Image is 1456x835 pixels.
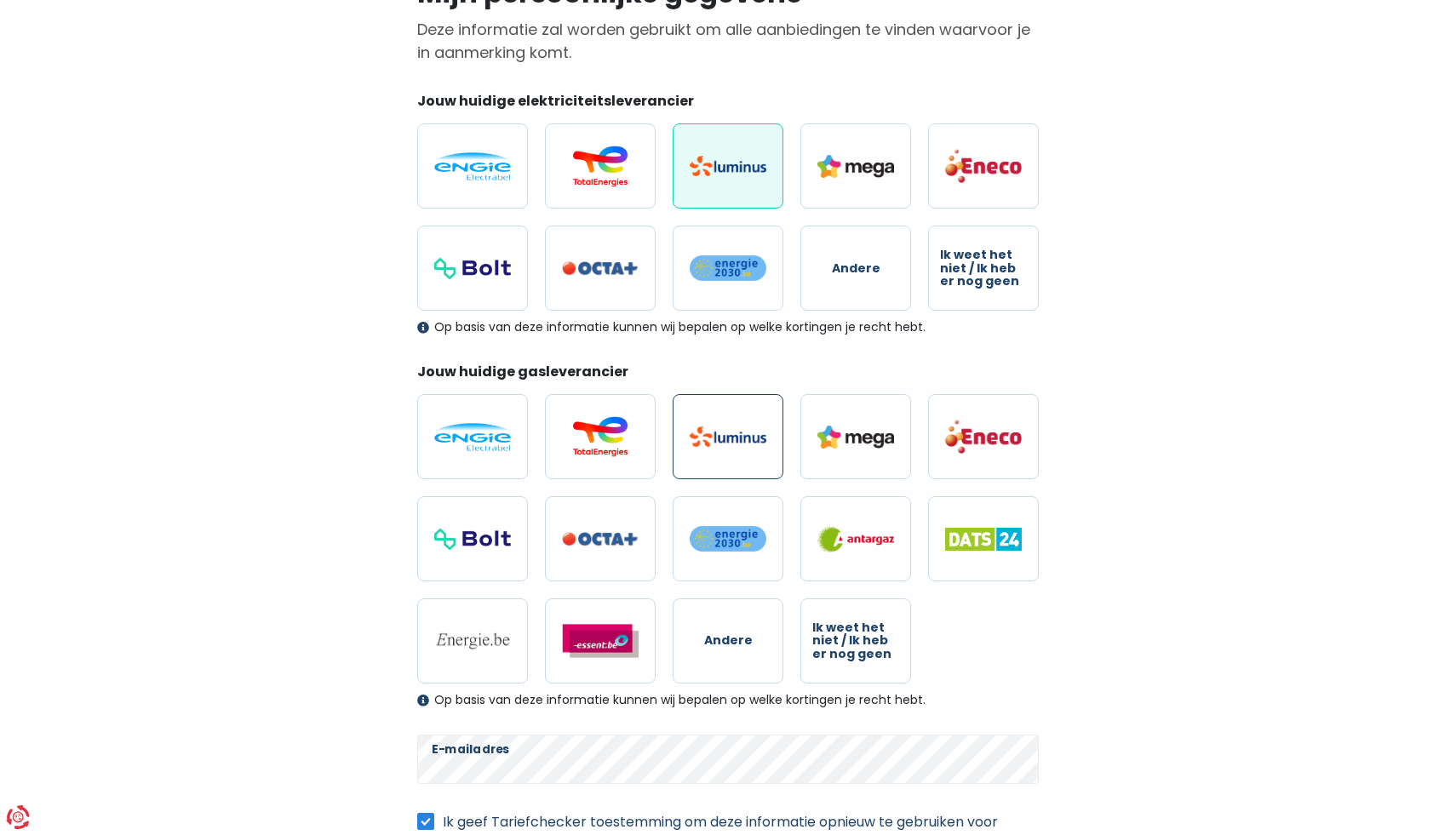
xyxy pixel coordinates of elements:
[417,91,1039,117] legend: Jouw huidige elektriciteitsleverancier
[945,148,1022,184] img: Eneco
[817,526,894,552] img: Antargaz
[417,18,1039,64] p: Deze informatie zal worden gebruikt om alle aanbiedingen te vinden waarvoor je in aanmerking komt.
[945,419,1022,455] img: Eneco
[562,261,639,276] img: Octa+
[562,532,639,546] img: Octa+
[562,416,639,457] img: Total Energies / Lampiris
[812,621,899,661] span: Ik weet het niet / Ik heb er nog geen
[690,255,766,282] img: Energie2030
[817,426,894,449] img: Mega
[417,362,1039,388] legend: Jouw huidige gasleverancier
[945,528,1022,551] img: Dats 24
[832,262,880,275] span: Andere
[434,529,511,550] img: Bolt
[562,146,639,186] img: Total Energies / Lampiris
[417,693,1039,707] div: Op basis van deze informatie kunnen wij bepalen op welke kortingen je recht hebt.
[817,155,894,178] img: Mega
[417,320,1039,335] div: Op basis van deze informatie kunnen wij bepalen op welke kortingen je recht hebt.
[434,423,511,451] img: Engie / Electrabel
[704,634,753,647] span: Andere
[434,632,511,650] img: Energie.be
[434,258,511,279] img: Bolt
[690,426,766,447] img: Luminus
[562,624,639,658] img: Essent
[434,152,511,180] img: Engie / Electrabel
[690,525,766,552] img: Energie2030
[690,156,766,176] img: Luminus
[940,249,1027,288] span: Ik weet het niet / Ik heb er nog geen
